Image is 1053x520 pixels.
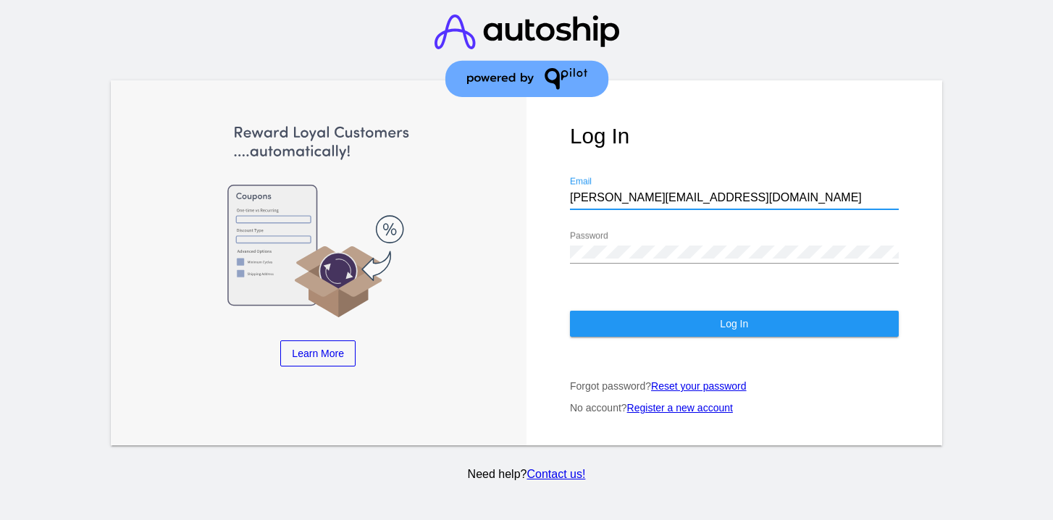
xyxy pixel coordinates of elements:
[570,402,899,414] p: No account?
[720,318,748,330] span: Log In
[109,468,945,481] p: Need help?
[570,191,899,204] input: Email
[570,311,899,337] button: Log In
[570,124,899,148] h1: Log In
[570,380,899,392] p: Forgot password?
[651,380,747,392] a: Reset your password
[292,348,344,359] span: Learn More
[526,468,585,480] a: Contact us!
[627,402,733,414] a: Register a new account
[482,124,809,319] img: Automate Campaigns with Zapier, QPilot and Klaviyo
[154,124,482,319] img: Apply Coupons Automatically to Scheduled Orders with QPilot
[280,340,356,366] a: Learn More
